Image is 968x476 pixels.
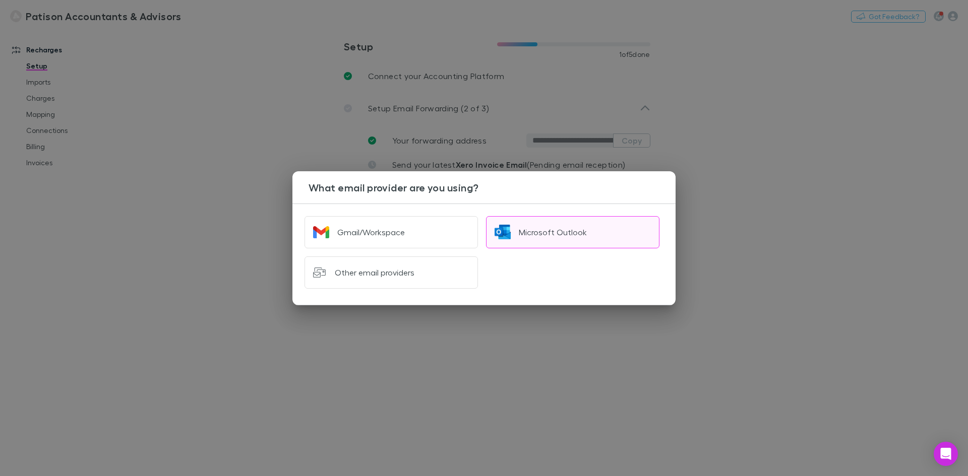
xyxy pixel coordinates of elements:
[337,227,405,237] div: Gmail/Workspace
[486,216,659,248] button: Microsoft Outlook
[305,256,478,289] button: Other email providers
[313,224,329,240] img: Gmail/Workspace's Logo
[495,224,511,240] img: Microsoft Outlook's Logo
[519,227,587,237] div: Microsoft Outlook
[335,267,414,278] div: Other email providers
[934,442,958,466] div: Open Intercom Messenger
[309,181,676,193] h3: What email provider are you using?
[305,216,478,248] button: Gmail/Workspace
